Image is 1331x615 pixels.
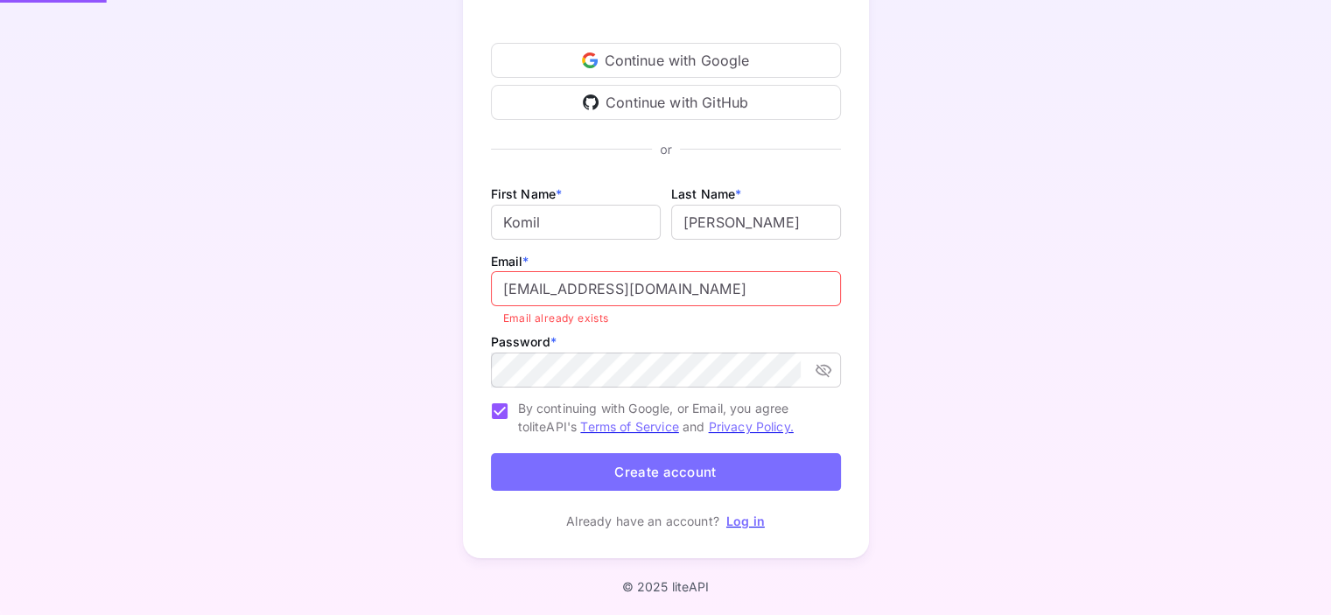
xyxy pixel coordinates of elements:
[621,579,709,594] p: © 2025 liteAPI
[580,419,678,434] a: Terms of Service
[671,205,841,240] input: Doe
[491,186,563,201] label: First Name
[566,512,719,530] p: Already have an account?
[503,310,829,327] p: Email already exists
[709,419,794,434] a: Privacy Policy.
[726,514,765,528] a: Log in
[491,271,841,306] input: johndoe@gmail.com
[491,205,661,240] input: John
[518,399,827,436] span: By continuing with Google, or Email, you agree to liteAPI's and
[491,254,529,269] label: Email
[491,43,841,78] div: Continue with Google
[491,334,557,349] label: Password
[491,453,841,491] button: Create account
[671,186,742,201] label: Last Name
[491,85,841,120] div: Continue with GitHub
[808,354,839,386] button: toggle password visibility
